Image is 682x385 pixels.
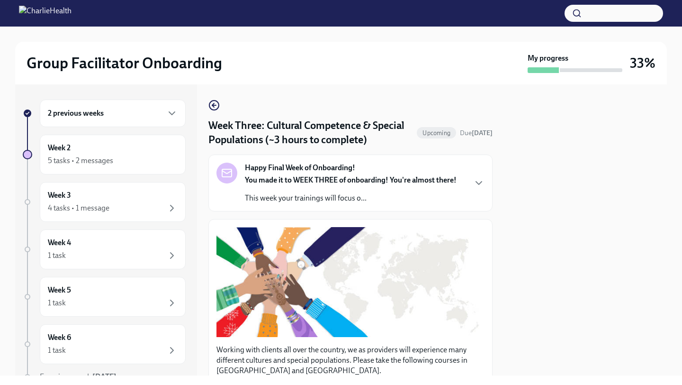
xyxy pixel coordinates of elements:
[48,345,66,356] div: 1 task
[528,53,568,64] strong: My progress
[245,163,355,173] strong: Happy Final Week of Onboarding!
[48,203,109,213] div: 4 tasks • 1 message
[48,108,104,119] h6: 2 previous weeks
[472,129,493,137] strong: [DATE]
[23,324,186,364] a: Week 61 task
[630,55,655,72] h3: 33%
[48,285,71,295] h6: Week 5
[460,129,493,137] span: Due
[40,100,186,127] div: 2 previous weeks
[48,143,71,153] h6: Week 2
[40,372,117,381] span: Experience ends
[23,277,186,317] a: Week 51 task
[19,6,72,21] img: CharlieHealth
[48,332,71,343] h6: Week 6
[23,135,186,174] a: Week 25 tasks • 2 messages
[48,298,66,308] div: 1 task
[48,156,113,166] div: 5 tasks • 2 messages
[48,250,66,261] div: 1 task
[27,54,222,73] h2: Group Facilitator Onboarding
[208,119,413,147] h4: Week Three: Cultural Competence & Special Populations (~3 hours to complete)
[216,345,485,376] p: Working with clients all over the country, we as providers will experience many different culture...
[245,175,457,184] strong: You made it to WEEK THREE of onboarding! You're almost there!
[92,372,117,381] strong: [DATE]
[216,227,485,337] button: Zoom image
[48,190,71,201] h6: Week 3
[23,229,186,269] a: Week 41 task
[23,182,186,222] a: Week 34 tasks • 1 message
[417,129,456,137] span: Upcoming
[48,238,71,248] h6: Week 4
[245,193,457,203] p: This week your trainings will focus o...
[460,128,493,137] span: October 20th, 2025 10:00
